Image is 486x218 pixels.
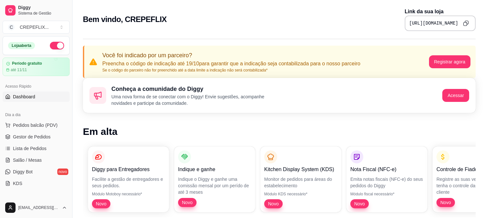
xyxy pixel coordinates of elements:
[178,176,251,195] p: Indique o Diggy e ganhe uma comissão mensal por um perído de até 3 meses
[179,199,195,206] span: Novo
[3,92,70,102] a: Dashboard
[18,5,67,11] span: Diggy
[429,55,471,68] button: Registrar agora
[13,122,58,128] span: Pedidos balcão (PDV)
[111,93,277,106] p: Uma nova forma de se conectar com o Diggy! Envie sugestões, acompanhe novidades e participe da co...
[102,68,360,73] p: Se o código do parceiro não for preenchido até a data limite a indicação não será contabilizada*
[409,20,458,27] pre: [URL][DOMAIN_NAME]
[3,120,70,130] button: Pedidos balcão (PDV)
[3,21,70,34] button: Select a team
[174,147,255,212] button: Indique e ganheIndique o Diggy e ganhe uma comissão mensal por um perído de até 3 mesesNovo
[83,126,476,137] h1: Em alta
[8,24,15,30] span: C
[93,201,109,207] span: Novo
[3,155,70,165] a: Salão / Mesas
[266,201,281,207] span: Novo
[350,191,424,197] p: Módulo fiscal necessário*
[3,132,70,142] a: Gestor de Pedidos
[442,89,469,102] button: Acessar
[3,167,70,177] a: Diggy Botnovo
[264,176,337,189] p: Monitor de pedidos para áreas do estabelecimento
[3,110,70,120] div: Dia a dia
[3,196,70,207] div: Catálogo
[92,166,165,173] p: Diggy para Entregadores
[13,134,51,140] span: Gestor de Pedidos
[264,166,337,173] p: Kitchen Display System (KDS)
[461,18,471,28] button: Copy to clipboard
[3,200,70,215] button: [EMAIL_ADDRESS][DOMAIN_NAME]
[352,201,367,207] span: Novo
[88,147,169,212] button: Diggy para EntregadoresFacilite a gestão de entregadores e seus pedidos.Módulo Motoboy necessário...
[50,42,64,49] button: Alterar Status
[102,51,360,60] p: Você foi indicado por um parceiro?
[346,147,427,212] button: Nota Fiscal (NFC-e)Emita notas fiscais (NFC-e) do seus pedidos do DiggyMódulo fiscal necessário*Novo
[111,84,277,93] h2: Conheça a comunidade do Diggy
[20,24,49,30] div: CREPEFLIX ...
[3,143,70,154] a: Lista de Pedidos
[3,178,70,189] a: KDS
[13,169,33,175] span: Diggy Bot
[11,67,27,72] article: até 11/11
[18,205,59,210] span: [EMAIL_ADDRESS][DOMAIN_NAME]
[13,145,47,152] span: Lista de Pedidos
[350,166,424,173] p: Nota Fiscal (NFC-e)
[260,147,341,212] button: Kitchen Display System (KDS)Monitor de pedidos para áreas do estabelecimentoMódulo KDS necessário...
[92,191,165,197] p: Módulo Motoboy necessário*
[350,176,424,189] p: Emita notas fiscais (NFC-e) do seus pedidos do Diggy
[18,11,67,16] span: Sistema de Gestão
[102,60,360,68] p: Preencha o código de indicação até 19/10 para garantir que a indicação seja contabilizada para o ...
[13,157,42,163] span: Salão / Mesas
[13,93,35,100] span: Dashboard
[3,81,70,92] div: Acesso Rápido
[8,42,35,49] div: Loja aberta
[92,176,165,189] p: Facilite a gestão de entregadores e seus pedidos.
[178,166,251,173] p: Indique e ganhe
[405,8,476,16] p: Link da sua loja
[3,58,70,76] a: Período gratuitoaté 11/11
[13,180,22,187] span: KDS
[12,61,42,66] article: Período gratuito
[438,199,454,206] span: Novo
[264,191,337,197] p: Módulo KDS necessário*
[3,3,70,18] a: DiggySistema de Gestão
[83,14,167,25] h2: Bem vindo, CREPEFLIX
